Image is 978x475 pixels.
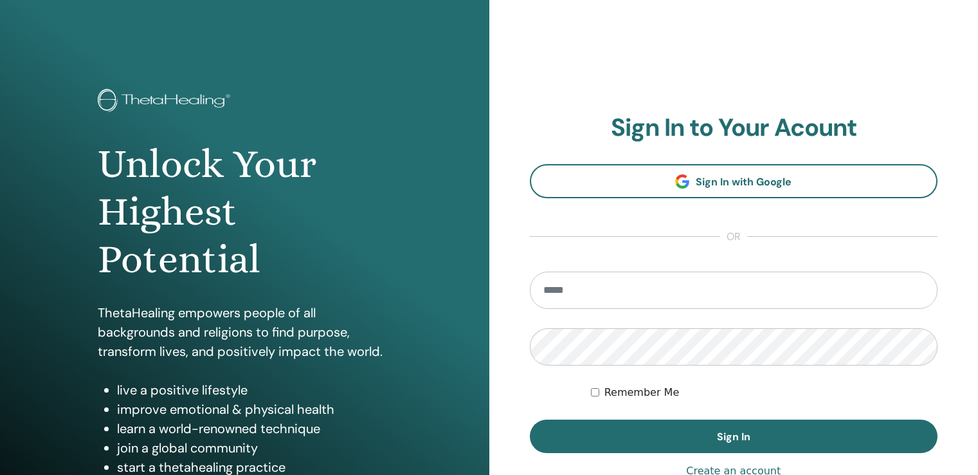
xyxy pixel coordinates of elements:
[530,164,938,198] a: Sign In with Google
[98,140,392,284] h1: Unlock Your Highest Potential
[591,385,937,400] div: Keep me authenticated indefinitely or until I manually logout
[117,400,392,419] li: improve emotional & physical health
[720,229,747,245] span: or
[530,420,938,453] button: Sign In
[696,175,792,189] span: Sign In with Google
[117,380,392,400] li: live a positive lifestyle
[717,430,750,443] span: Sign In
[604,385,680,400] label: Remember Me
[530,113,938,143] h2: Sign In to Your Acount
[117,419,392,438] li: learn a world-renowned technique
[98,303,392,361] p: ThetaHealing empowers people of all backgrounds and religions to find purpose, transform lives, a...
[117,438,392,458] li: join a global community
